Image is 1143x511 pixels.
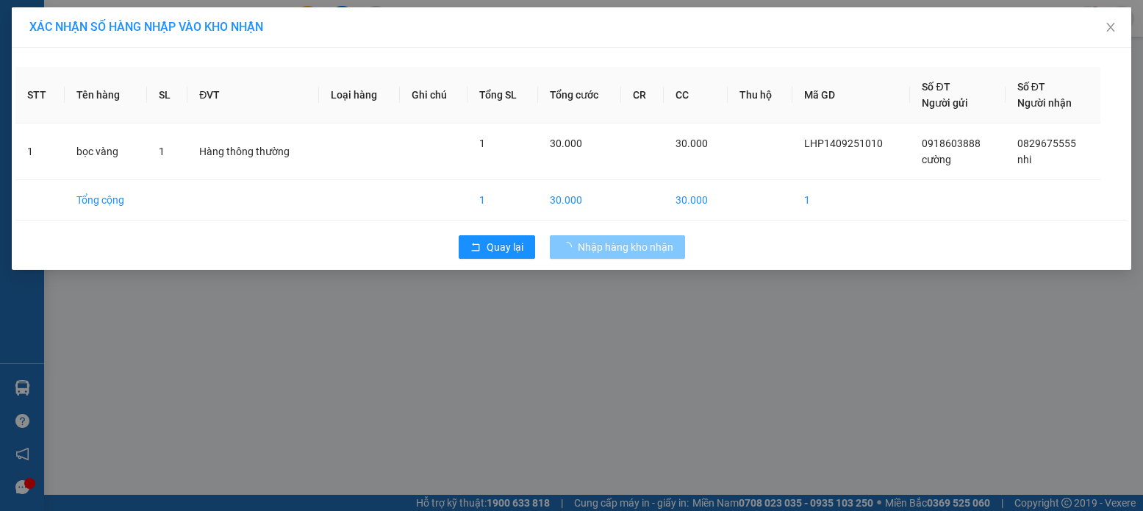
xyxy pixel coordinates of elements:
[487,239,523,255] span: Quay lại
[65,180,147,221] td: Tổng cộng
[1017,81,1045,93] span: Số ĐT
[159,146,165,157] span: 1
[1017,97,1072,109] span: Người nhận
[467,180,538,221] td: 1
[187,67,319,124] th: ĐVT
[467,67,538,124] th: Tổng SL
[147,67,187,124] th: SL
[664,67,728,124] th: CC
[15,124,65,180] td: 1
[922,154,951,165] span: cường
[538,180,621,221] td: 30.000
[187,124,319,180] td: Hàng thông thường
[676,137,708,149] span: 30.000
[792,67,910,124] th: Mã GD
[400,67,467,124] th: Ghi chú
[65,67,147,124] th: Tên hàng
[459,235,535,259] button: rollbackQuay lại
[550,235,685,259] button: Nhập hàng kho nhận
[621,67,664,124] th: CR
[562,242,578,252] span: loading
[550,137,582,149] span: 30.000
[922,97,968,109] span: Người gửi
[578,239,673,255] span: Nhập hàng kho nhận
[1090,7,1131,49] button: Close
[1017,137,1076,149] span: 0829675555
[792,180,910,221] td: 1
[65,124,147,180] td: bọc vàng
[538,67,621,124] th: Tổng cước
[728,67,792,124] th: Thu hộ
[29,20,263,34] span: XÁC NHẬN SỐ HÀNG NHẬP VÀO KHO NHẬN
[922,137,981,149] span: 0918603888
[804,137,883,149] span: LHP1409251010
[15,67,65,124] th: STT
[319,67,400,124] th: Loại hàng
[479,137,485,149] span: 1
[1105,21,1117,33] span: close
[470,242,481,254] span: rollback
[922,81,950,93] span: Số ĐT
[664,180,728,221] td: 30.000
[1017,154,1031,165] span: nhi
